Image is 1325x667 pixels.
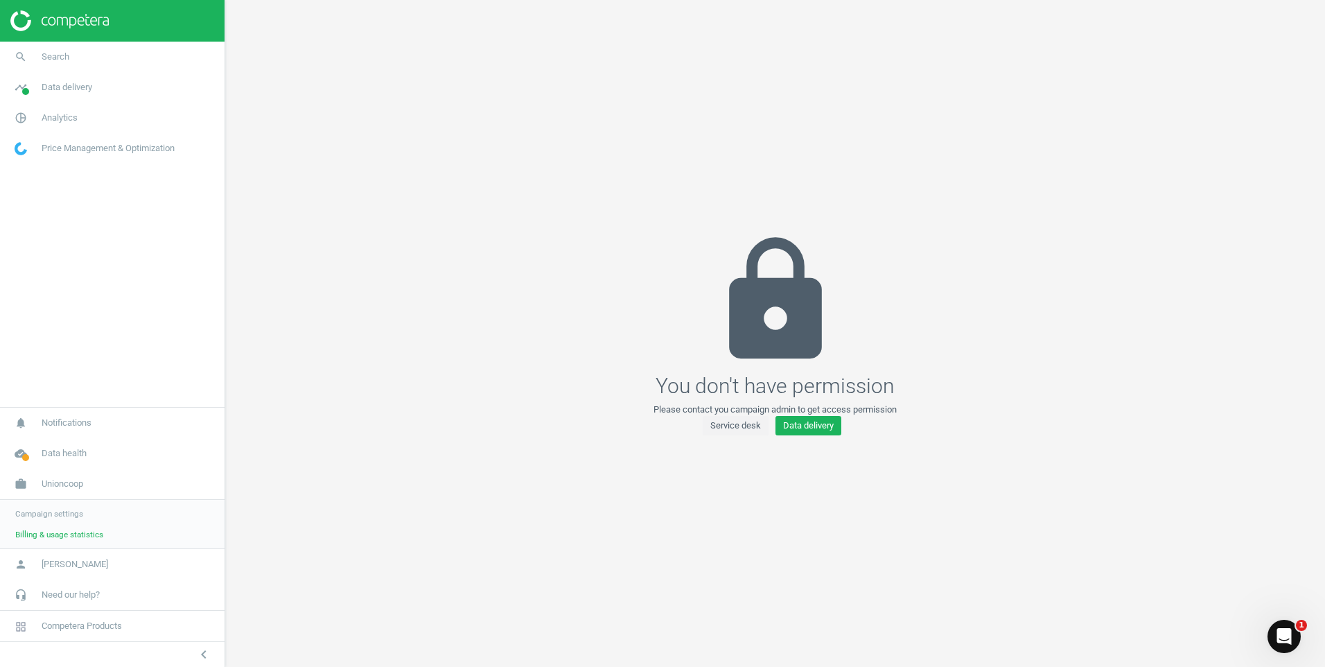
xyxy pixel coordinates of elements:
[195,646,212,663] i: chevron_left
[42,112,78,124] span: Analytics
[8,582,34,608] i: headset_mic
[8,105,34,131] i: pie_chart_outlined
[10,10,109,31] img: ajHJNr6hYgQAAAAASUVORK5CYII=
[706,232,845,370] i: lock
[42,51,69,63] span: Search
[42,81,92,94] span: Data delivery
[15,142,27,155] img: wGWNvw8QSZomAAAAABJRU5ErkJggg==
[186,646,221,664] button: chevron_left
[42,478,83,490] span: Unioncoop
[8,551,34,578] i: person
[653,404,897,416] p: Please contact you campaign admin to get access permission
[42,447,87,460] span: Data health
[8,44,34,70] i: search
[775,416,841,435] a: Data delivery
[8,74,34,101] i: timeline
[653,374,897,399] h1: You don't have permission
[42,142,175,155] span: Price Management & Optimization
[8,471,34,497] i: work
[42,558,108,571] span: [PERSON_NAME]
[8,440,34,467] i: cloud_done
[703,416,769,435] a: Service desk
[42,589,100,601] span: Need our help?
[1267,620,1301,653] iframe: Intercom live chat
[42,417,91,429] span: Notifications
[15,508,83,519] span: Campaign settings
[8,410,34,436] i: notifications
[15,529,103,540] span: Billing & usage statistics
[1296,620,1307,631] span: 1
[42,620,122,632] span: Competera Products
